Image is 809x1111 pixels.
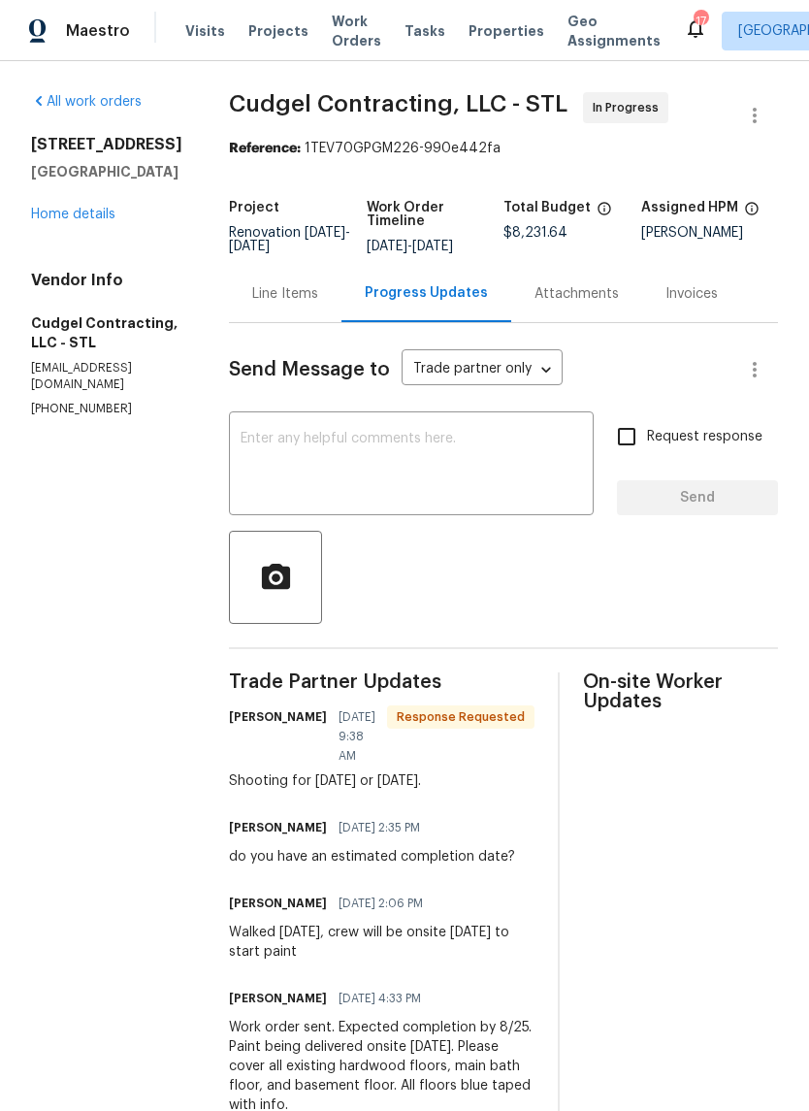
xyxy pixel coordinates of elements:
[31,271,182,290] h4: Vendor Info
[744,201,760,226] span: The hpm assigned to this work order.
[229,240,270,253] span: [DATE]
[229,847,515,866] div: do you have an estimated completion date?
[583,672,778,711] span: On-site Worker Updates
[332,12,381,50] span: Work Orders
[503,201,591,214] h5: Total Budget
[229,672,534,692] span: Trade Partner Updates
[402,354,563,386] div: Trade partner only
[229,360,390,379] span: Send Message to
[229,226,350,253] span: -
[31,135,182,154] h2: [STREET_ADDRESS]
[31,360,182,393] p: [EMAIL_ADDRESS][DOMAIN_NAME]
[31,95,142,109] a: All work orders
[229,226,350,253] span: Renovation
[567,12,661,50] span: Geo Assignments
[229,923,534,962] div: Walked [DATE], crew will be onsite [DATE] to start paint
[694,12,707,31] div: 17
[665,284,718,304] div: Invoices
[229,707,327,727] h6: [PERSON_NAME]
[229,201,279,214] h5: Project
[31,401,182,417] p: [PHONE_NUMBER]
[469,21,544,41] span: Properties
[534,284,619,304] div: Attachments
[339,989,421,1008] span: [DATE] 4:33 PM
[367,201,504,228] h5: Work Order Timeline
[641,226,779,240] div: [PERSON_NAME]
[503,226,567,240] span: $8,231.64
[593,98,666,117] span: In Progress
[229,142,301,155] b: Reference:
[248,21,308,41] span: Projects
[365,283,488,303] div: Progress Updates
[647,427,762,447] span: Request response
[229,139,778,158] div: 1TEV70GPGM226-990e442fa
[252,284,318,304] div: Line Items
[339,818,420,837] span: [DATE] 2:35 PM
[66,21,130,41] span: Maestro
[229,989,327,1008] h6: [PERSON_NAME]
[641,201,738,214] h5: Assigned HPM
[367,240,407,253] span: [DATE]
[367,240,453,253] span: -
[229,771,534,791] div: Shooting for [DATE] or [DATE].
[389,707,533,727] span: Response Requested
[404,24,445,38] span: Tasks
[339,707,375,766] span: [DATE] 9:38 AM
[229,92,567,115] span: Cudgel Contracting, LLC - STL
[339,894,423,913] span: [DATE] 2:06 PM
[305,226,345,240] span: [DATE]
[597,201,612,226] span: The total cost of line items that have been proposed by Opendoor. This sum includes line items th...
[185,21,225,41] span: Visits
[229,894,327,913] h6: [PERSON_NAME]
[31,208,115,221] a: Home details
[31,313,182,352] h5: Cudgel Contracting, LLC - STL
[412,240,453,253] span: [DATE]
[229,818,327,837] h6: [PERSON_NAME]
[31,162,182,181] h5: [GEOGRAPHIC_DATA]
